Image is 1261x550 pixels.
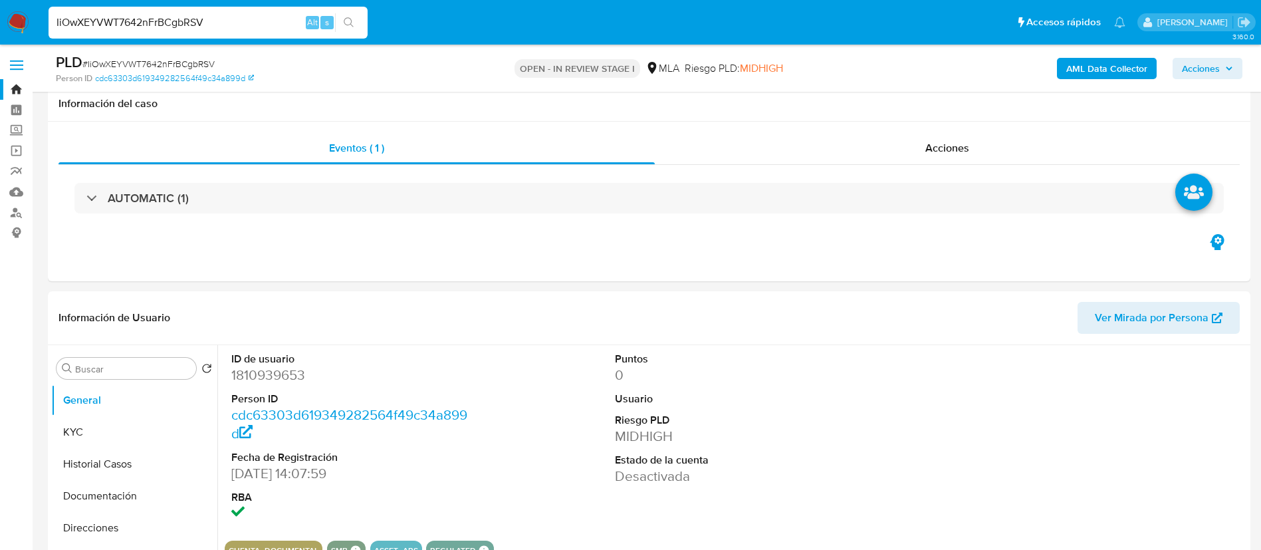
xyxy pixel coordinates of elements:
[231,464,474,483] dd: [DATE] 14:07:59
[95,72,254,84] a: cdc63303d619349282564f49c34a899d
[231,450,474,465] dt: Fecha de Registración
[615,467,858,485] dd: Desactivada
[231,366,474,384] dd: 1810939653
[1114,17,1125,28] a: Notificaciones
[615,392,858,406] dt: Usuario
[51,416,217,448] button: KYC
[1026,15,1101,29] span: Accesos rápidos
[1182,58,1220,79] span: Acciones
[231,490,474,505] dt: RBA
[1237,15,1251,29] a: Salir
[740,61,783,76] span: MIDHIGH
[515,59,640,78] p: OPEN - IN REVIEW STAGE I
[51,448,217,480] button: Historial Casos
[925,140,969,156] span: Acciones
[335,13,362,32] button: search-icon
[108,191,189,206] h3: AUTOMATIC (1)
[615,427,858,446] dd: MIDHIGH
[51,384,217,416] button: General
[329,140,384,156] span: Eventos ( 1 )
[615,413,858,428] dt: Riesgo PLD
[615,453,858,468] dt: Estado de la cuenta
[231,392,474,406] dt: Person ID
[49,14,368,31] input: Buscar usuario o caso...
[1157,16,1232,29] p: maria.acosta@mercadolibre.com
[1057,58,1157,79] button: AML Data Collector
[74,183,1224,213] div: AUTOMATIC (1)
[62,363,72,374] button: Buscar
[615,352,858,366] dt: Puntos
[307,16,318,29] span: Alt
[56,51,82,72] b: PLD
[325,16,329,29] span: s
[685,61,783,76] span: Riesgo PLD:
[231,405,467,443] a: cdc63303d619349282564f49c34a899d
[75,363,191,375] input: Buscar
[82,57,215,70] span: # IiOwXEYVWT7642nFrBCgbRSV
[51,480,217,512] button: Documentación
[615,366,858,384] dd: 0
[1173,58,1242,79] button: Acciones
[51,512,217,544] button: Direcciones
[1078,302,1240,334] button: Ver Mirada por Persona
[645,61,679,76] div: MLA
[201,363,212,378] button: Volver al orden por defecto
[1095,302,1208,334] span: Ver Mirada por Persona
[231,352,474,366] dt: ID de usuario
[56,72,92,84] b: Person ID
[1066,58,1147,79] b: AML Data Collector
[58,97,1240,110] h1: Información del caso
[58,311,170,325] h1: Información de Usuario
